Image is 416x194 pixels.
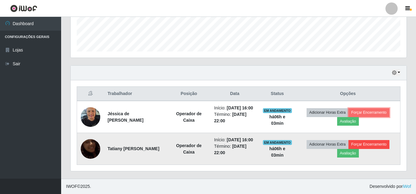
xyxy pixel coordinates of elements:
th: Status [259,87,296,101]
strong: há 06 h e 03 min [269,114,285,126]
strong: Operador de Caixa [176,111,201,123]
strong: há 06 h e 03 min [269,146,285,158]
li: Início: [214,105,256,111]
li: Término: [214,143,256,156]
img: CoreUI Logo [10,5,37,12]
th: Opções [296,87,400,101]
img: 1725909093018.jpeg [81,104,100,130]
button: Avaliação [337,117,359,126]
span: © 2025 . [66,183,91,190]
button: Avaliação [337,149,359,158]
strong: Tatiany [PERSON_NAME] [108,146,159,151]
img: 1721152880470.jpeg [81,131,100,166]
time: [DATE] 16:00 [227,137,253,142]
li: Término: [214,111,256,124]
time: [DATE] 16:00 [227,105,253,110]
button: Adicionar Horas Extra [307,140,348,149]
button: Forçar Encerramento [348,108,389,117]
span: EM ANDAMENTO [263,108,292,113]
a: iWof [403,184,411,189]
th: Data [211,87,259,101]
li: Início: [214,137,256,143]
span: IWOF [66,184,77,189]
span: Desenvolvido por [370,183,411,190]
strong: Jéssica de [PERSON_NAME] [108,111,143,123]
span: EM ANDAMENTO [263,140,292,145]
button: Adicionar Horas Extra [307,108,348,117]
button: Forçar Encerramento [348,140,389,149]
th: Posição [167,87,210,101]
strong: Operador de Caixa [176,143,201,154]
th: Trabalhador [104,87,167,101]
